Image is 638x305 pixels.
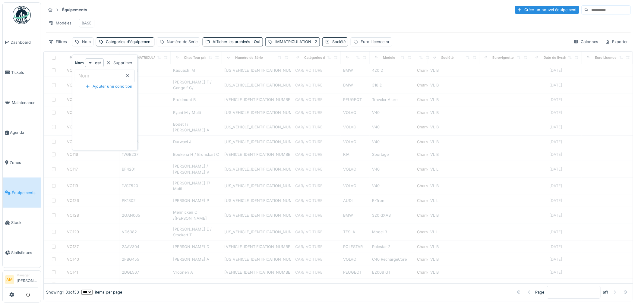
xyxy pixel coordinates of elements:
div: VOLVO [343,124,367,130]
div: CAR/ VOITURE [295,97,323,102]
div: Charroi [417,166,431,172]
strong: Équipements [60,7,90,13]
div: VOLVO [343,256,367,262]
div: Charroi [417,124,431,130]
div: [PERSON_NAME] E / Stockart T [173,226,220,238]
div: 318 D [372,82,412,88]
div: CAR/ VOITURE [295,212,323,218]
div: Vroonen A [173,269,220,275]
div: IMMATRICULATION [275,39,317,45]
div: Charroi [417,152,431,157]
div: VO141 [67,269,78,275]
img: Badge_color-CXgf-gQk.svg [13,6,31,24]
div: BMW [343,68,367,73]
div: 1TPE277 [122,124,168,130]
div: Euro Licence nr [361,39,390,45]
div: BF4201 [122,166,168,172]
div: Créer un nouvel équipement [515,6,579,14]
div: BMW [343,212,367,218]
span: Maintenance [12,100,38,105]
div: Charroi [417,229,431,235]
div: Eurovignette valide jusque [493,55,537,60]
div: Charroi [417,110,431,115]
div: Exporter [602,37,631,46]
div: KIA [343,152,367,157]
div: [PERSON_NAME] T/ Multi [173,180,220,192]
div: Modèle [383,55,395,60]
div: 1RLT182 [122,82,168,88]
div: VL B [431,97,477,102]
div: BASE [82,20,92,26]
div: E2008 GT [372,269,412,275]
strong: est [95,60,101,66]
li: [PERSON_NAME] [17,273,38,286]
div: VD6382 [122,229,168,235]
div: [US_VEHICLE_IDENTIFICATION_NUMBER] [224,124,289,130]
span: : Oui [250,39,260,44]
div: [US_VEHICLE_IDENTIFICATION_NUMBER] [224,82,289,88]
div: Modèles [46,19,74,27]
div: V40 [372,139,412,145]
div: VO119 [67,183,78,189]
div: Charroi [417,139,431,145]
div: VL B [431,152,477,157]
div: V40 [372,166,412,172]
div: Polestar 2 [372,244,412,250]
div: Sportage [372,152,412,157]
div: CAR/ VOITURE [295,269,323,275]
div: CAR/ VOITURE [295,166,323,172]
div: CAR/ VOITURE [295,68,323,73]
div: CAR/ VOITURE [295,139,323,145]
div: [US_VEHICLE_IDENTIFICATION_NUMBER] [224,110,289,115]
div: CAR/ VOITURE [295,198,323,203]
div: 2FBG455 [122,256,168,262]
div: VL L [431,229,477,235]
div: VL L [431,198,477,203]
div: Charroi [417,269,431,275]
div: 2CJA538 [122,282,168,288]
div: [DATE] [550,124,563,130]
span: Agenda [10,130,38,135]
div: [US_VEHICLE_IDENTIFICATION_NUMBER] [224,166,289,172]
div: [VEHICLE_IDENTIFICATION_NUMBER] [224,97,289,102]
div: VAN / CAMIONNETTE [295,282,336,288]
div: VL B [431,282,477,288]
div: [VEHICLE_IDENTIFICATION_NUMBER] [224,152,289,157]
div: CAR/ VOITURE [295,82,323,88]
div: Mennicken C /[PERSON_NAME] [173,209,220,221]
div: 1VGB237 [122,152,168,157]
div: CAR/ VOITURE [295,124,323,130]
strong: of 1 [603,289,609,295]
div: [VEHICLE_IDENTIFICATION_NUMBER] [224,244,289,250]
strong: Nom [75,60,84,66]
div: Catégories d'équipement [305,55,346,60]
div: Boukena H / Bronckart C [173,152,220,157]
div: V40 [372,183,412,189]
div: VO144 [67,282,79,288]
div: VO126 [67,198,79,203]
div: AUDI [343,198,367,203]
div: VL B [431,256,477,262]
div: VL B [431,82,477,88]
div: [DATE] [550,212,563,218]
div: [DATE] [550,269,563,275]
div: Nom [82,39,91,45]
div: [PERSON_NAME] D [173,244,220,250]
div: V40 [372,110,412,115]
div: VL B [431,124,477,130]
div: [US_VEHICLE_IDENTIFICATION_NUMBER] [224,229,289,235]
div: PK1302 [122,198,168,203]
div: CAR/ VOITURE [295,110,323,115]
div: VO140 [67,256,79,262]
div: VL B [431,110,477,115]
div: 1VSZ520 [122,183,168,189]
div: CAR/ VOITURE [295,229,323,235]
div: Charroi [417,244,431,250]
div: Charroi [417,282,431,288]
div: [DATE] [550,97,563,102]
div: VO128 [67,212,79,218]
div: Charroi [417,212,431,218]
div: VL B [431,269,477,275]
div: [US_VEHICLE_IDENTIFICATION_NUMBER] [224,212,289,218]
div: Catégories d'équipement [106,39,152,45]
